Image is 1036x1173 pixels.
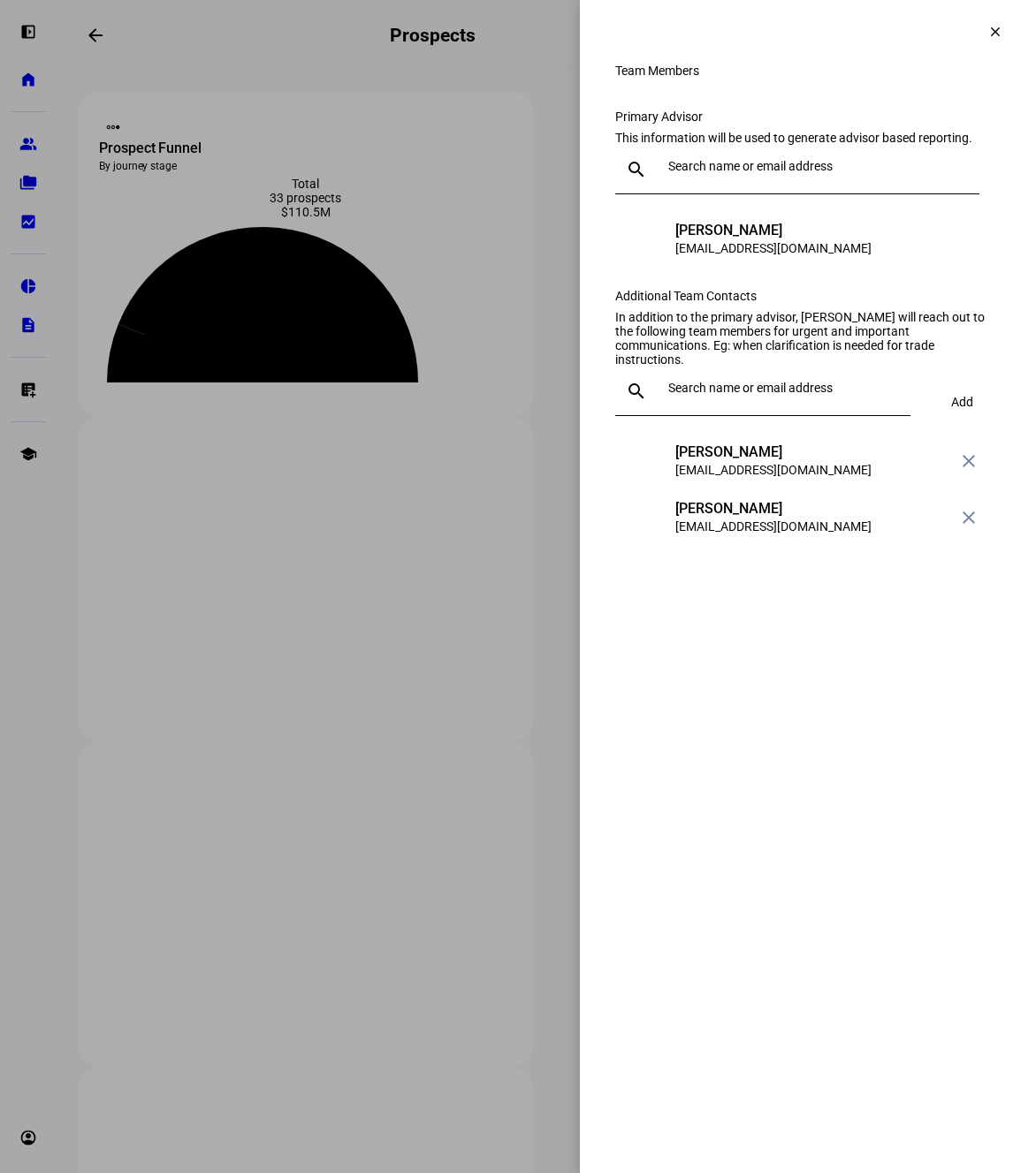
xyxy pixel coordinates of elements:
[668,159,972,173] input: Search name or email address
[615,310,1001,367] div: In addition to the primary advisor, [PERSON_NAME] will reach out to the following team members fo...
[675,443,872,461] div: [PERSON_NAME]
[626,222,661,257] div: JK
[958,507,979,528] mat-icon: close
[675,239,872,257] div: [EMAIL_ADDRESS][DOMAIN_NAME]
[675,518,872,535] div: [EMAIL_ADDRESS][DOMAIN_NAME]
[615,381,658,402] mat-icon: search
[675,500,872,518] div: [PERSON_NAME]
[675,222,872,239] div: [PERSON_NAME]
[958,450,979,472] mat-icon: close
[615,110,1001,124] div: Primary Advisor
[626,500,661,535] div: BP
[668,381,903,395] input: Search name or email address
[615,131,1001,145] div: This information will be used to generate advisor based reporting.
[615,159,658,180] mat-icon: search
[626,443,661,479] div: AM
[615,289,1001,303] div: Additional Team Contacts
[675,461,872,479] div: [EMAIL_ADDRESS][DOMAIN_NAME]
[615,64,1001,78] div: Team Members
[987,24,1003,40] mat-icon: clear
